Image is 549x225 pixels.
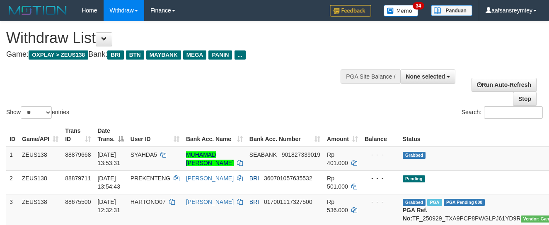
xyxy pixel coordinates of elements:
[186,151,234,166] a: MUHAMAD [PERSON_NAME]
[131,151,157,158] span: SYAHDA5
[97,175,120,190] span: [DATE] 13:54:43
[462,106,543,119] label: Search:
[249,151,277,158] span: SEABANK
[365,174,396,182] div: - - -
[186,199,234,205] a: [PERSON_NAME]
[341,69,400,84] div: PGA Site Balance /
[403,175,425,182] span: Pending
[365,151,396,159] div: - - -
[431,5,472,16] img: panduan.png
[65,199,91,205] span: 88675500
[126,50,144,60] span: BTN
[327,175,348,190] span: Rp 501.000
[21,106,52,119] select: Showentries
[97,151,120,166] span: [DATE] 13:53:31
[400,69,455,84] button: None selected
[327,151,348,166] span: Rp 401.000
[282,151,320,158] span: Copy 901827339019 to clipboard
[62,123,94,147] th: Trans ID: activate to sort column ascending
[264,199,312,205] span: Copy 017001117327500 to clipboard
[6,147,19,171] td: 1
[403,199,426,206] span: Grabbed
[324,123,361,147] th: Amount: activate to sort column ascending
[186,175,234,182] a: [PERSON_NAME]
[19,123,62,147] th: Game/API: activate to sort column ascending
[330,5,371,17] img: Feedback.jpg
[327,199,348,213] span: Rp 536.000
[131,199,166,205] span: HARTONO07
[6,4,69,17] img: MOTION_logo.png
[513,92,537,106] a: Stop
[406,73,445,80] span: None selected
[249,199,259,205] span: BRI
[19,170,62,194] td: ZEUS138
[6,50,358,59] h4: Game: Bank:
[97,199,120,213] span: [DATE] 12:32:31
[249,175,259,182] span: BRI
[365,198,396,206] div: - - -
[484,106,543,119] input: Search:
[6,106,69,119] label: Show entries
[384,5,418,17] img: Button%20Memo.svg
[361,123,399,147] th: Balance
[107,50,123,60] span: BRI
[183,123,246,147] th: Bank Acc. Name: activate to sort column ascending
[444,199,485,206] span: PGA Pending
[403,152,426,159] span: Grabbed
[65,175,91,182] span: 88879711
[19,147,62,171] td: ZEUS138
[146,50,181,60] span: MAYBANK
[427,199,442,206] span: Marked by aaftrukkakada
[264,175,312,182] span: Copy 360701057635532 to clipboard
[246,123,324,147] th: Bank Acc. Number: activate to sort column ascending
[413,2,424,10] span: 34
[472,78,537,92] a: Run Auto-Refresh
[403,207,428,222] b: PGA Ref. No:
[65,151,91,158] span: 88879668
[6,170,19,194] td: 2
[6,123,19,147] th: ID
[6,30,358,46] h1: Withdraw List
[131,175,170,182] span: PREKENTENG
[127,123,183,147] th: User ID: activate to sort column ascending
[208,50,232,60] span: PANIN
[235,50,246,60] span: ...
[94,123,127,147] th: Date Trans.: activate to sort column descending
[183,50,207,60] span: MEGA
[29,50,88,60] span: OXPLAY > ZEUS138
